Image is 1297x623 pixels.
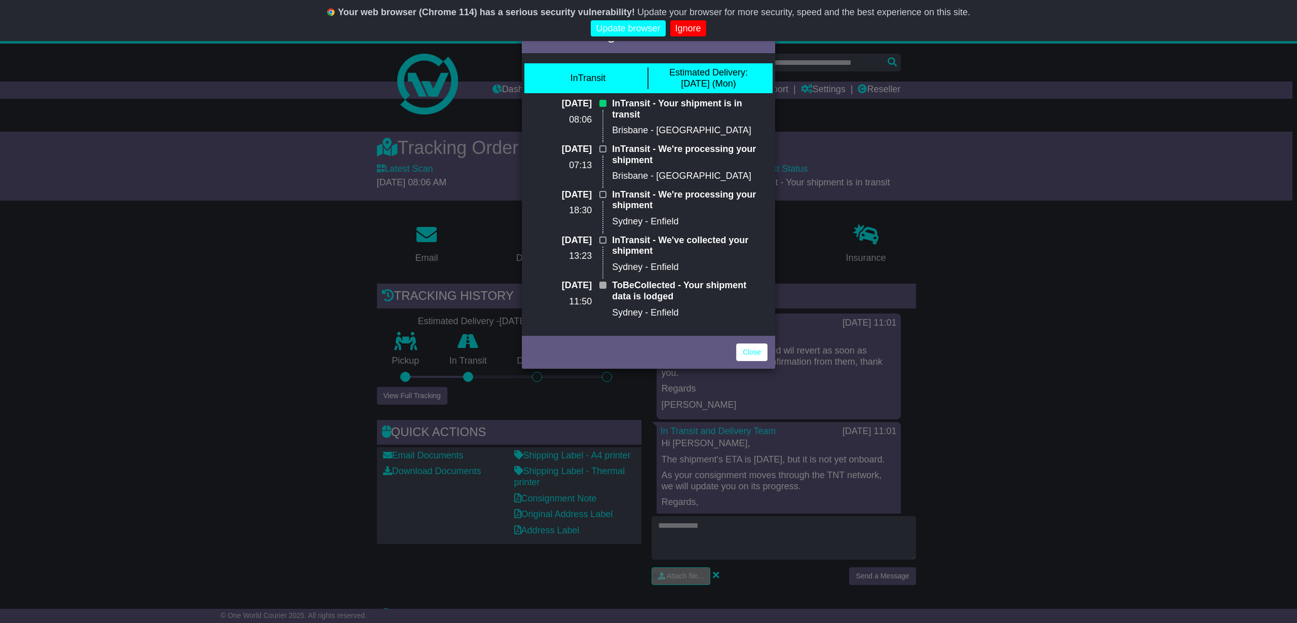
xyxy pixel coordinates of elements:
p: InTransit - Your shipment is in transit [612,98,768,120]
div: InTransit [570,73,605,84]
p: 18:30 [529,205,592,216]
p: 07:13 [529,160,592,171]
p: [DATE] [529,189,592,201]
p: [DATE] [529,280,592,291]
p: Sydney - Enfield [612,216,768,227]
a: Ignore [670,20,706,37]
p: 08:06 [529,114,592,126]
p: Sydney - Enfield [612,307,768,319]
b: Your web browser (Chrome 114) has a serious security vulnerability! [338,7,635,17]
a: Close [736,343,768,361]
a: Update browser [591,20,665,37]
p: 13:23 [529,251,592,262]
p: [DATE] [529,144,592,155]
p: 11:50 [529,296,592,307]
p: InTransit - We've collected your shipment [612,235,768,257]
p: InTransit - We're processing your shipment [612,189,768,211]
p: ToBeCollected - Your shipment data is lodged [612,280,768,302]
p: [DATE] [529,98,592,109]
p: Sydney - Enfield [612,262,768,273]
div: [DATE] (Mon) [669,67,748,89]
p: Brisbane - [GEOGRAPHIC_DATA] [612,125,768,136]
p: InTransit - We're processing your shipment [612,144,768,166]
span: Estimated Delivery: [669,67,748,77]
span: Update your browser for more security, speed and the best experience on this site. [637,7,970,17]
p: Brisbane - [GEOGRAPHIC_DATA] [612,171,768,182]
p: [DATE] [529,235,592,246]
